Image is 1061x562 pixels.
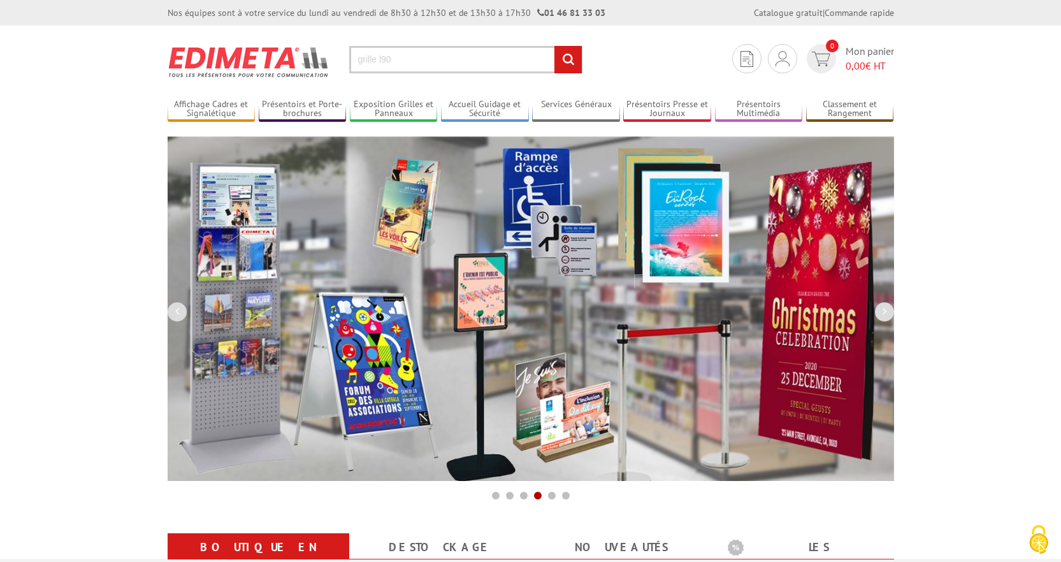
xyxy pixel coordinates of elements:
[532,99,620,120] a: Services Généraux
[259,99,347,120] a: Présentoirs et Porte-brochures
[441,99,529,120] a: Accueil Guidage et Sécurité
[825,7,894,18] a: Commande rapide
[754,7,823,18] a: Catalogue gratuit
[623,99,711,120] a: Présentoirs Presse et Journaux
[776,51,790,66] img: devis rapide
[754,6,894,19] div: |
[537,7,605,18] strong: 01 46 81 33 03
[812,52,830,66] img: devis rapide
[168,38,330,85] img: Présentoir, panneau, stand - Edimeta - PLV, affichage, mobilier bureau, entreprise
[168,6,605,19] div: Nos équipes sont à votre service du lundi au vendredi de 8h30 à 12h30 et de 13h30 à 17h30
[826,40,839,52] span: 0
[1016,519,1061,562] button: Cookies (fenêtre modale)
[806,99,894,120] a: Classement et Rangement
[350,99,438,120] a: Exposition Grilles et Panneaux
[546,536,697,559] a: nouveautés
[715,99,803,120] a: Présentoirs Multimédia
[804,44,894,73] a: devis rapide 0 Mon panier 0,00€ HT
[740,51,753,67] img: devis rapide
[846,59,894,73] span: € HT
[1023,524,1055,556] img: Cookies (fenêtre modale)
[349,46,582,73] input: Rechercher un produit ou une référence...
[846,59,865,72] span: 0,00
[846,44,894,73] span: Mon panier
[554,46,582,73] input: rechercher
[168,99,256,120] a: Affichage Cadres et Signalétique
[364,536,516,559] a: Destockage
[728,536,887,561] b: Les promotions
